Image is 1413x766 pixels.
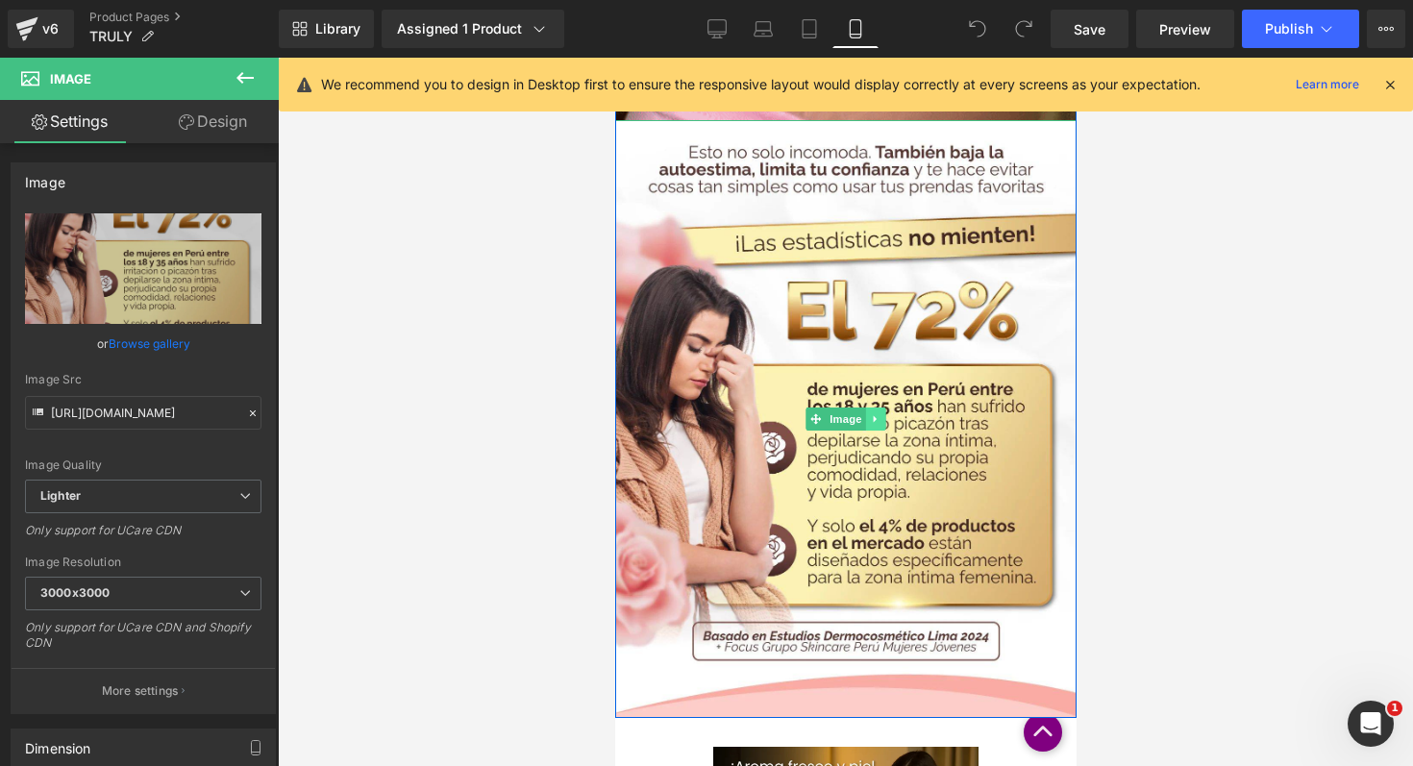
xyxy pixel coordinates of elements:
span: Image [211,350,251,373]
a: Design [143,100,283,143]
span: Library [315,20,360,37]
div: Only support for UCare CDN [25,523,261,551]
iframe: Intercom live chat [1348,701,1394,747]
span: Image [50,71,91,86]
a: Laptop [740,10,786,48]
button: More settings [12,668,275,713]
button: Publish [1242,10,1359,48]
div: Only support for UCare CDN and Shopify CDN [25,620,261,663]
button: Redo [1004,10,1043,48]
div: Dimension [25,729,91,756]
a: Tablet [786,10,832,48]
a: Browse gallery [109,327,190,360]
input: Link [25,396,261,430]
a: Preview [1136,10,1234,48]
a: New Library [279,10,374,48]
a: Expand / Collapse [251,350,271,373]
a: Mobile [832,10,879,48]
span: Publish [1265,21,1313,37]
div: Image [25,163,65,190]
button: More [1367,10,1405,48]
b: 3000x3000 [40,585,110,600]
div: Image Src [25,373,261,386]
div: Assigned 1 Product [397,19,549,38]
p: We recommend you to design in Desktop first to ensure the responsive layout would display correct... [321,74,1201,95]
span: Save [1074,19,1105,39]
div: Image Resolution [25,556,261,569]
p: More settings [102,682,179,700]
div: v6 [38,16,62,41]
span: TRULY [89,29,133,44]
div: Image Quality [25,458,261,472]
span: Preview [1159,19,1211,39]
a: Learn more [1288,73,1367,96]
b: Lighter [40,488,81,503]
a: Product Pages [89,10,279,25]
a: v6 [8,10,74,48]
span: 1 [1387,701,1402,716]
a: Desktop [694,10,740,48]
div: or [25,334,261,354]
button: Undo [958,10,997,48]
